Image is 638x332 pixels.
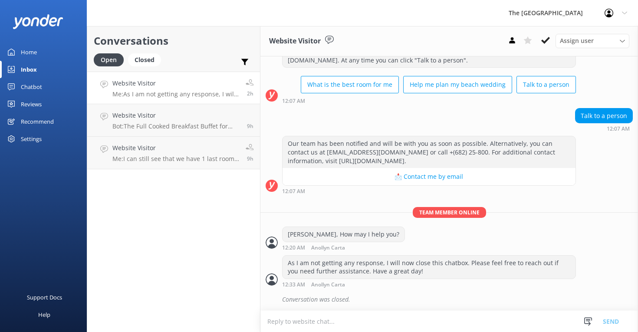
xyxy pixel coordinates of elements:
strong: 12:20 AM [282,245,305,251]
span: 06:33am 14-Aug-2025 (UTC -10:00) Pacific/Honolulu [247,90,253,97]
div: Assign User [556,34,629,48]
div: Talk to a person [576,108,632,123]
div: Conversation was closed. [282,292,633,307]
div: Inbox [21,61,37,78]
strong: 12:07 AM [607,126,630,131]
a: Website VisitorMe:As I am not getting any response, I will now close this chatbox. Please feel fr... [87,72,260,104]
div: Reviews [21,95,42,113]
div: 06:07am 14-Aug-2025 (UTC -10:00) Pacific/Honolulu [282,188,576,194]
div: Recommend [21,113,54,130]
button: Talk to a person [516,76,576,93]
a: Website VisitorBot:The Full Cooked Breakfast Buffet for outside guests costs NZ$45 per adult and ... [87,104,260,137]
div: Support Docs [27,289,62,306]
div: Open [94,53,124,66]
div: Help [38,306,50,323]
button: Help me plan my beach wedding [403,76,512,93]
span: Anollyn Carta [311,245,345,251]
span: Team member online [413,207,486,218]
div: As I am not getting any response, I will now close this chatbox. Please feel free to reach out if... [283,256,576,279]
div: 2025-08-14T18:59:56.106 [266,292,633,307]
h4: Website Visitor [112,79,239,88]
div: 06:07am 14-Aug-2025 (UTC -10:00) Pacific/Honolulu [282,98,576,104]
strong: 12:07 AM [282,189,305,194]
a: Website VisitorMe:I can still see that we have 1 last room available for [DATE]-[DATE]. We can ad... [87,137,260,169]
p: Bot: The Full Cooked Breakfast Buffet for outside guests costs NZ$45 per adult and NZ$25 per chil... [112,122,240,130]
span: 12:20am 14-Aug-2025 (UTC -10:00) Pacific/Honolulu [247,122,253,130]
a: Open [94,55,128,64]
div: 06:20am 14-Aug-2025 (UTC -10:00) Pacific/Honolulu [282,244,405,251]
div: Settings [21,130,42,148]
div: [PERSON_NAME], How may I help you? [283,227,405,242]
div: Our team has been notified and will be with you as soon as possible. Alternatively, you can conta... [283,136,576,168]
div: Chatbot [21,78,42,95]
h2: Conversations [94,33,253,49]
button: 📩 Contact me by email [283,168,576,185]
img: yonder-white-logo.png [13,14,63,29]
h4: Website Visitor [112,143,239,153]
div: 06:33am 14-Aug-2025 (UTC -10:00) Pacific/Honolulu [282,281,576,288]
h4: Website Visitor [112,111,240,120]
h3: Website Visitor [269,36,321,47]
p: Me: I can still see that we have 1 last room available for [DATE]-[DATE]. We can adjust the reser... [112,155,239,163]
a: Closed [128,55,165,64]
div: Closed [128,53,161,66]
span: 11:56pm 13-Aug-2025 (UTC -10:00) Pacific/Honolulu [247,155,253,162]
div: 06:07am 14-Aug-2025 (UTC -10:00) Pacific/Honolulu [575,125,633,131]
div: Home [21,43,37,61]
strong: 12:07 AM [282,99,305,104]
p: Me: As I am not getting any response, I will now close this chatbox. Please feel free to reach ou... [112,90,239,98]
strong: 12:33 AM [282,282,305,288]
span: Anollyn Carta [311,282,345,288]
button: What is the best room for me [301,76,399,93]
span: Assign user [560,36,594,46]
